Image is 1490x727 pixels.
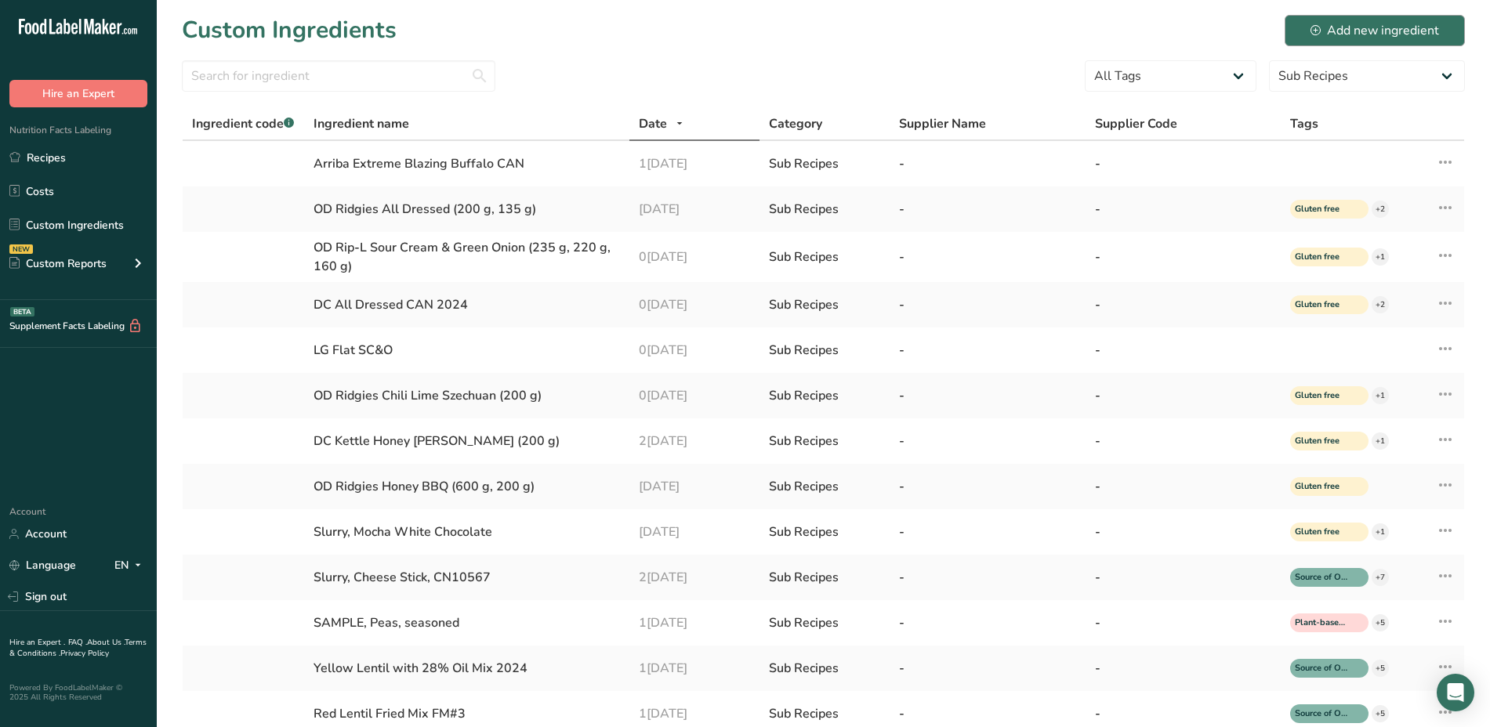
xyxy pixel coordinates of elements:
div: - [899,432,1075,450]
div: - [1095,704,1271,723]
div: - [899,200,1075,219]
div: 0[DATE] [639,295,750,314]
div: Sub Recipes [769,523,880,541]
div: - [1095,568,1271,587]
span: Gluten free [1295,251,1350,264]
div: Yellow Lentil with 28% Oil Mix 2024 [314,659,620,678]
div: 1[DATE] [639,613,750,632]
div: +5 [1372,705,1389,722]
div: - [899,613,1075,632]
span: Ingredient name [314,114,409,133]
a: Hire an Expert . [9,637,65,648]
div: Sub Recipes [769,432,880,450]
div: +5 [1372,660,1389,677]
div: - [899,477,1075,496]
div: OD Rip-L Sour Cream & Green Onion (235 g, 220 g, 160 g) [314,238,620,276]
div: 2[DATE] [639,568,750,587]
div: +7 [1372,569,1389,586]
div: Sub Recipes [769,295,880,314]
button: Hire an Expert [9,80,147,107]
div: - [1095,248,1271,266]
div: Sub Recipes [769,613,880,632]
div: Sub Recipes [769,154,880,173]
div: [DATE] [639,523,750,541]
div: Sub Recipes [769,477,880,496]
div: - [899,341,1075,360]
div: NEW [9,244,33,254]
div: Slurry, Cheese Stick, CN10567 [314,568,620,587]
div: - [1095,386,1271,405]
a: Privacy Policy [60,648,109,659]
div: SAMPLE, Peas, seasoned [314,613,620,632]
div: DC Kettle Honey [PERSON_NAME] (200 g) [314,432,620,450]
div: Custom Reports [9,255,107,272]
div: Sub Recipes [769,386,880,405]
div: - [899,659,1075,678]
div: Powered By FoodLabelMaker © 2025 All Rights Reserved [9,683,147,702]
div: +1 [1372,523,1389,541]
div: OD Ridgies All Dressed (200 g, 135 g) [314,200,620,219]
div: - [899,568,1075,587]
div: OD Ridgies Chili Lime Szechuan (200 g) [314,386,620,405]
div: [DATE] [639,477,750,496]
div: 0[DATE] [639,386,750,405]
a: About Us . [87,637,125,648]
div: +5 [1372,614,1389,631]
div: - [1095,523,1271,541]
div: 1[DATE] [639,659,750,678]
div: +1 [1372,432,1389,450]
a: Language [9,552,76,579]
span: Plant-based Protein [1295,617,1350,630]
span: Source of Omega 3 [1295,571,1350,584]
div: Sub Recipes [769,659,880,678]
span: Source of Omega 3 [1295,707,1350,721]
div: +2 [1372,201,1389,218]
div: EN [114,556,147,575]
a: FAQ . [68,637,87,648]
div: Red Lentil Fried Mix FM#3 [314,704,620,723]
div: - [899,523,1075,541]
div: - [899,154,1075,173]
span: Supplier Name [899,114,986,133]
span: Gluten free [1295,203,1350,216]
div: 1[DATE] [639,704,750,723]
div: Sub Recipes [769,200,880,219]
div: - [1095,200,1271,219]
span: Gluten free [1295,389,1350,403]
div: - [1095,613,1271,632]
div: 1[DATE] [639,154,750,173]
div: Arriba Extreme Blazing Buffalo CAN [314,154,620,173]
input: Search for ingredient [182,60,495,92]
div: Sub Recipes [769,248,880,266]
div: OD Ridgies Honey BBQ (600 g, 200 g) [314,477,620,496]
div: - [899,386,1075,405]
span: Date [639,114,667,133]
span: Source of Omega 3 [1295,662,1350,675]
div: Slurry, Mocha White Chocolate [314,523,620,541]
div: Sub Recipes [769,341,880,360]
h1: Custom Ingredients [182,13,397,48]
div: BETA [10,307,34,316]
div: [DATE] [639,200,750,219]
div: +1 [1372,248,1389,266]
div: Add new ingredient [1311,21,1439,40]
div: - [1095,341,1271,360]
div: 2[DATE] [639,432,750,450]
div: - [1095,477,1271,496]
div: - [1095,154,1271,173]
div: - [1095,432,1271,450]
div: Open Intercom Messenger [1437,674,1474,711]
span: Supplier Code [1095,114,1177,133]
div: DC All Dressed CAN 2024 [314,295,620,314]
div: 0[DATE] [639,341,750,360]
div: LG Flat SC&O [314,341,620,360]
div: 0[DATE] [639,248,750,266]
span: Tags [1290,114,1318,133]
div: - [899,295,1075,314]
div: - [1095,659,1271,678]
div: Sub Recipes [769,704,880,723]
div: - [899,704,1075,723]
div: +1 [1372,387,1389,404]
div: Sub Recipes [769,568,880,587]
div: +2 [1372,296,1389,313]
